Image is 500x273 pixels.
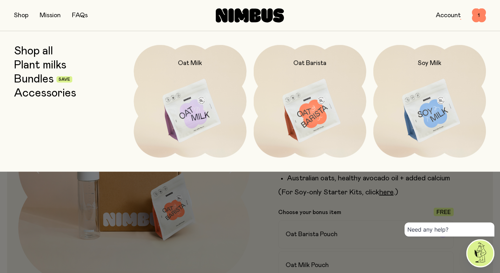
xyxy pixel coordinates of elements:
[373,45,486,158] a: Soy Milk
[40,12,61,19] a: Mission
[467,240,493,266] img: agent
[418,59,441,67] h2: Soy Milk
[405,222,494,237] div: Need any help?
[436,12,461,19] a: Account
[14,59,66,72] a: Plant milks
[59,78,70,82] span: Save
[178,59,202,67] h2: Oat Milk
[472,8,486,22] button: 1
[14,73,54,86] a: Bundles
[14,87,76,100] a: Accessories
[293,59,326,67] h2: Oat Barista
[72,12,88,19] a: FAQs
[14,45,53,58] a: Shop all
[254,45,366,158] a: Oat Barista
[134,45,246,158] a: Oat Milk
